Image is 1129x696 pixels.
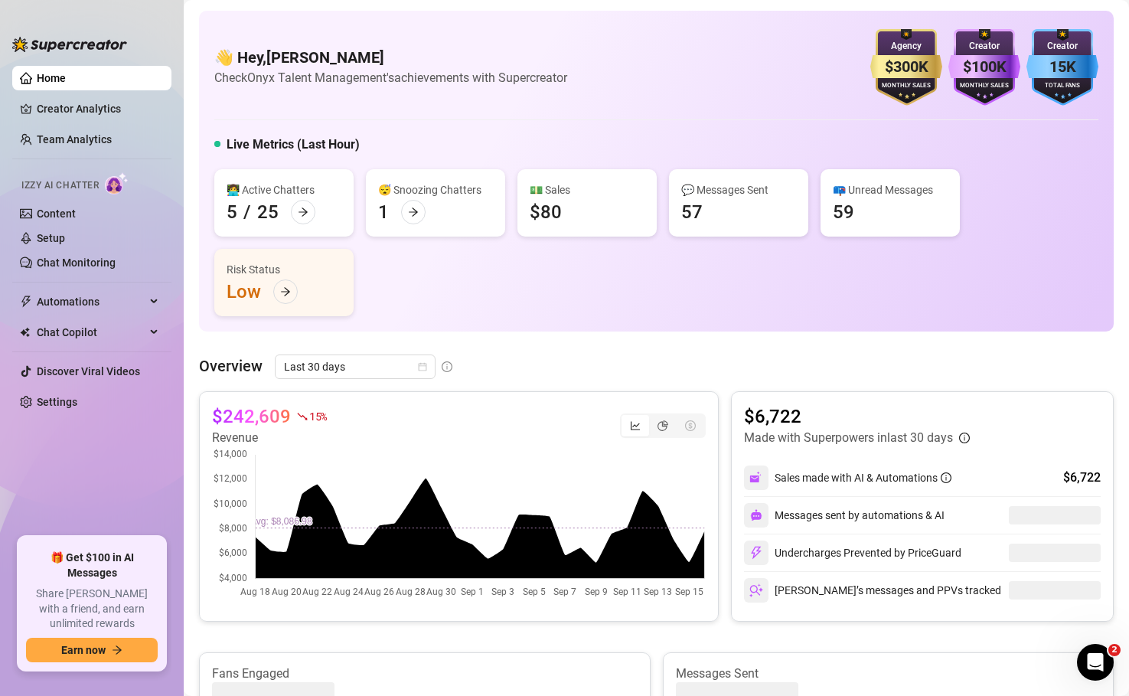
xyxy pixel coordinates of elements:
article: Made with Superpowers in last 30 days [744,429,953,447]
div: 👩‍💻 Active Chatters [227,181,341,198]
article: Overview [199,355,263,377]
span: arrow-right [298,207,308,217]
img: logo-BBDzfeDw.svg [12,37,127,52]
article: Messages Sent [676,665,1101,682]
div: 57 [681,200,703,224]
span: info-circle [442,361,452,372]
div: 25 [257,200,279,224]
div: Creator [948,39,1020,54]
h5: Live Metrics (Last Hour) [227,136,360,154]
a: Team Analytics [37,133,112,145]
a: Chat Monitoring [37,257,116,269]
img: Chat Copilot [20,327,30,338]
img: gold-badge-CigiZidd.svg [870,29,942,106]
span: arrow-right [112,645,122,655]
span: Last 30 days [284,355,426,378]
a: Discover Viral Videos [37,365,140,377]
span: 15 % [309,409,327,423]
span: dollar-circle [685,420,696,431]
img: svg%3e [750,509,762,521]
div: Messages sent by automations & AI [744,503,945,528]
div: 15K [1026,55,1098,79]
article: Fans Engaged [212,665,638,682]
span: thunderbolt [20,296,32,308]
div: Total Fans [1026,81,1098,91]
article: $6,722 [744,404,970,429]
div: Undercharges Prevented by PriceGuard [744,541,961,565]
span: Izzy AI Chatter [21,178,99,193]
div: $80 [530,200,562,224]
div: Monthly Sales [948,81,1020,91]
img: purple-badge-B9DA21FR.svg [948,29,1020,106]
span: pie-chart [657,420,668,431]
a: Content [37,207,76,220]
span: 🎁 Get $100 in AI Messages [26,551,158,580]
img: svg%3e [749,546,763,560]
span: Chat Copilot [37,320,145,345]
h4: 👋 Hey, [PERSON_NAME] [214,47,567,68]
iframe: Intercom live chat [1077,644,1114,681]
div: $300K [870,55,942,79]
a: Home [37,72,66,84]
div: 1 [378,200,389,224]
img: svg%3e [749,583,763,597]
img: blue-badge-DgoSNQY1.svg [1026,29,1098,106]
div: Agency [870,39,942,54]
div: $100K [948,55,1020,79]
span: Earn now [61,644,106,656]
div: 💵 Sales [530,181,644,198]
a: Setup [37,232,65,244]
div: 59 [833,200,854,224]
span: line-chart [630,420,641,431]
div: 📪 Unread Messages [833,181,948,198]
div: 💬 Messages Sent [681,181,796,198]
article: $242,609 [212,404,291,429]
div: Risk Status [227,261,341,278]
img: AI Chatter [105,172,129,194]
span: arrow-right [408,207,419,217]
span: Automations [37,289,145,314]
img: svg%3e [749,471,763,485]
div: 5 [227,200,237,224]
a: Settings [37,396,77,408]
div: Creator [1026,39,1098,54]
span: calendar [418,362,427,371]
button: Earn nowarrow-right [26,638,158,662]
span: arrow-right [280,286,291,297]
a: Creator Analytics [37,96,159,121]
article: Check Onyx Talent Management's achievements with Supercreator [214,68,567,87]
span: 2 [1108,644,1121,656]
div: 😴 Snoozing Chatters [378,181,493,198]
div: [PERSON_NAME]’s messages and PPVs tracked [744,578,1001,603]
div: segmented control [620,413,706,438]
span: fall [297,411,308,422]
article: Revenue [212,429,327,447]
span: info-circle [959,433,970,443]
div: Sales made with AI & Automations [775,469,951,486]
div: Monthly Sales [870,81,942,91]
span: info-circle [941,472,951,483]
span: Share [PERSON_NAME] with a friend, and earn unlimited rewards [26,587,158,632]
div: $6,722 [1063,469,1101,487]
